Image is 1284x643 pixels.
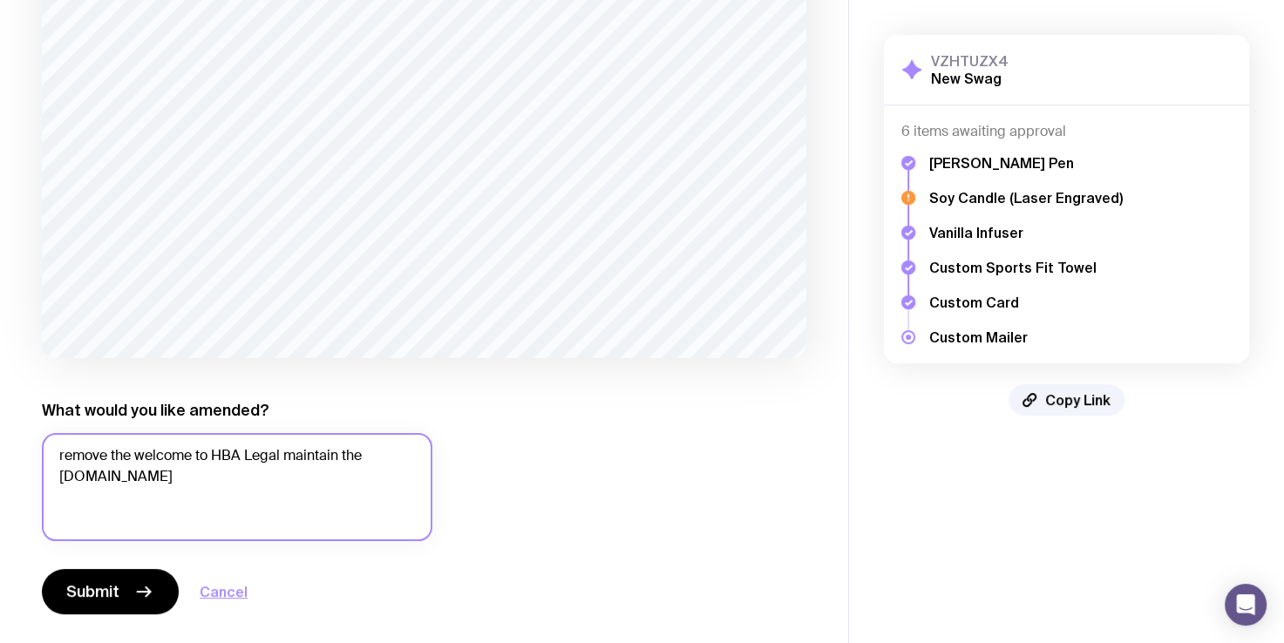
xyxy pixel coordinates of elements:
[200,581,248,602] button: Cancel
[929,328,1123,346] h5: Custom Mailer
[929,154,1123,172] h5: [PERSON_NAME] Pen
[1045,391,1111,409] span: Copy Link
[931,70,1009,87] h2: New Swag
[929,224,1123,241] h5: Vanilla Infuser
[42,569,179,614] button: Submit
[42,400,269,421] label: What would you like amended?
[66,581,119,602] span: Submit
[929,189,1123,206] h5: Soy Candle (Laser Engraved)
[931,52,1009,70] h3: VZHTUZX4
[929,294,1123,311] h5: Custom Card
[929,259,1123,276] h5: Custom Sports Fit Towel
[1009,384,1124,416] button: Copy Link
[901,123,1232,140] h4: 6 items awaiting approval
[1225,584,1267,626] div: Open Intercom Messenger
